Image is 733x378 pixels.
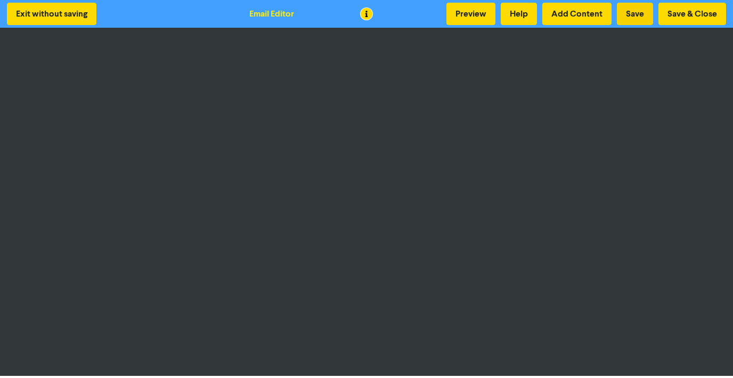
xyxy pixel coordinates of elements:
[249,7,294,20] div: Email Editor
[501,3,537,25] button: Help
[617,3,653,25] button: Save
[446,3,495,25] button: Preview
[542,3,612,25] button: Add Content
[7,3,96,25] button: Exit without saving
[658,3,726,25] button: Save & Close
